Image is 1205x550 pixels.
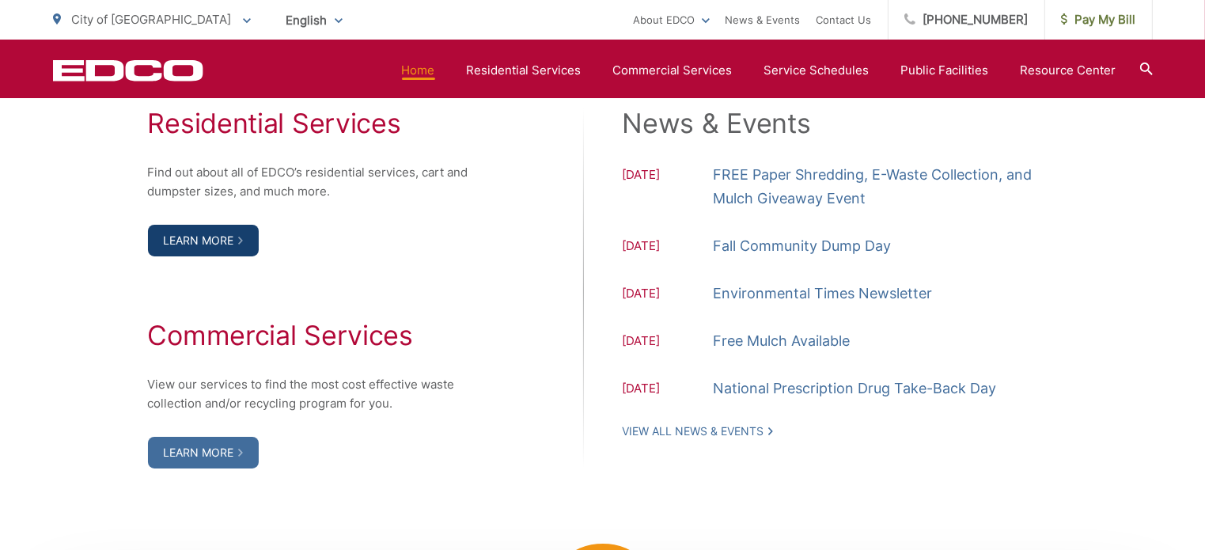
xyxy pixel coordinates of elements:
span: [DATE] [623,284,714,305]
a: About EDCO [634,10,710,29]
a: View All News & Events [623,424,773,438]
span: [DATE] [623,237,714,258]
a: Home [402,61,435,80]
a: Public Facilities [901,61,989,80]
a: National Prescription Drug Take-Back Day [714,377,997,400]
a: Resource Center [1021,61,1116,80]
a: Residential Services [467,61,582,80]
span: English [275,6,354,34]
a: EDCD logo. Return to the homepage. [53,59,203,82]
a: Fall Community Dump Day [714,234,892,258]
span: [DATE] [623,332,714,353]
p: Find out about all of EDCO’s residential services, cart and dumpster sizes, and much more. [148,163,488,201]
span: [DATE] [623,165,714,211]
a: FREE Paper Shredding, E-Waste Collection, and Mulch Giveaway Event [714,163,1058,211]
h2: Commercial Services [148,320,488,351]
span: [DATE] [623,379,714,400]
a: Learn More [148,437,259,468]
p: View our services to find the most cost effective waste collection and/or recycling program for you. [148,375,488,413]
a: Free Mulch Available [714,329,851,353]
a: Service Schedules [764,61,870,80]
a: Environmental Times Newsletter [714,282,933,305]
a: Commercial Services [613,61,733,80]
a: Contact Us [817,10,872,29]
span: Pay My Bill [1061,10,1136,29]
a: Learn More [148,225,259,256]
span: City of [GEOGRAPHIC_DATA] [72,12,232,27]
a: News & Events [726,10,801,29]
h2: Residential Services [148,108,488,139]
h2: News & Events [623,108,1058,139]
